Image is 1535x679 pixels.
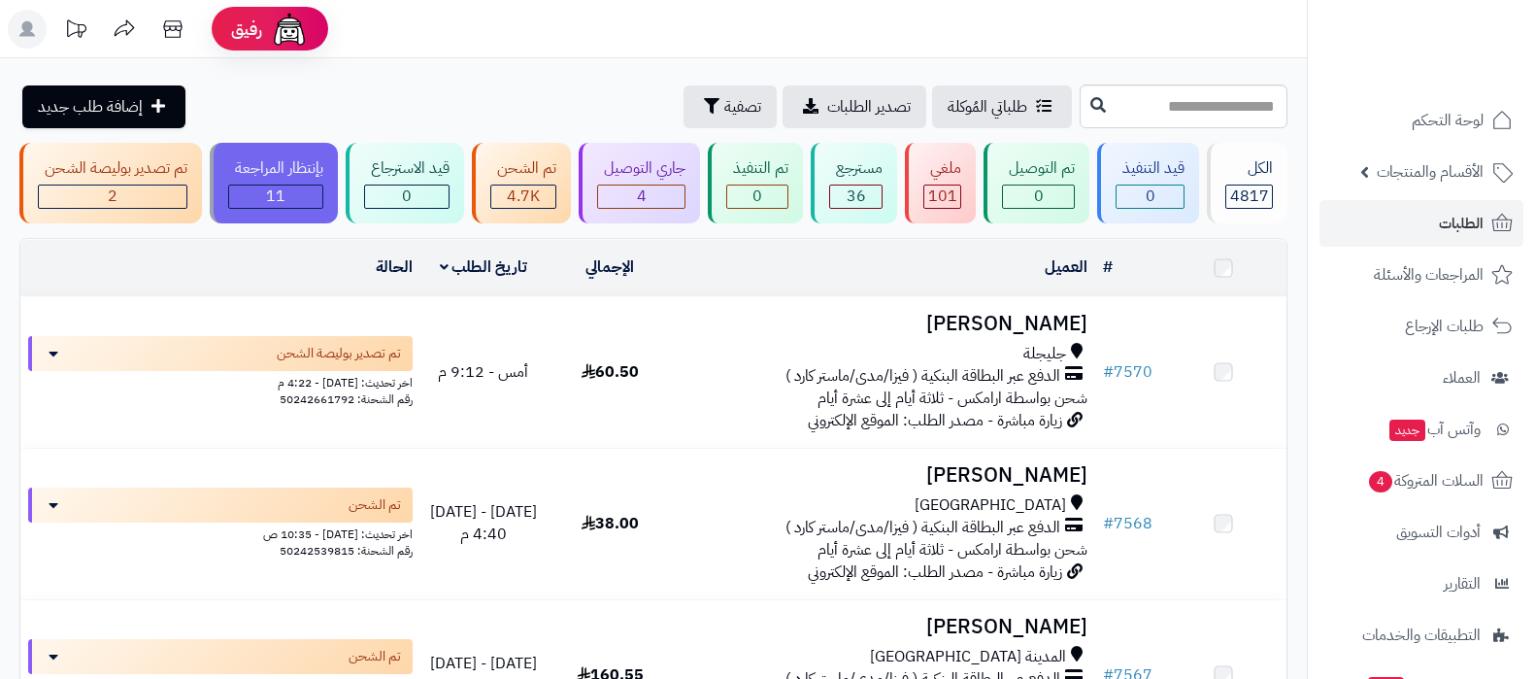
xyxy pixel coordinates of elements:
div: 2 [39,186,186,208]
span: 60.50 [582,360,639,384]
a: التقارير [1319,560,1523,607]
span: الدفع عبر البطاقة البنكية ( فيزا/مدى/ماستر كارد ) [785,517,1060,539]
a: التطبيقات والخدمات [1319,612,1523,659]
span: 0 [752,185,762,208]
span: # [1103,360,1114,384]
div: مسترجع [829,157,883,180]
h3: [PERSON_NAME] [681,313,1086,335]
span: 0 [1034,185,1044,208]
a: الحالة [376,255,413,279]
span: تصفية [724,95,761,119]
div: جاري التوصيل [597,157,685,180]
a: وآتس آبجديد [1319,406,1523,453]
span: وآتس آب [1387,416,1481,443]
div: 0 [1117,186,1184,208]
a: #7568 [1103,512,1152,535]
button: تصفية [684,85,777,128]
img: ai-face.png [270,10,309,49]
div: بإنتظار المراجعة [228,157,323,180]
div: تم التنفيذ [726,157,788,180]
span: 38.00 [582,512,639,535]
span: طلباتي المُوكلة [948,95,1027,119]
span: طلبات الإرجاع [1405,313,1484,340]
span: جديد [1389,420,1425,441]
span: العملاء [1443,364,1481,391]
a: مسترجع 36 [807,143,901,223]
span: 2 [108,185,117,208]
a: ملغي 101 [901,143,980,223]
span: 0 [1146,185,1155,208]
div: تم الشحن [490,157,556,180]
a: تحديثات المنصة [51,10,100,53]
span: 4.7K [507,185,540,208]
span: إضافة طلب جديد [38,95,143,119]
div: اخر تحديث: [DATE] - 4:22 م [28,371,413,391]
a: السلات المتروكة4 [1319,458,1523,504]
span: 4817 [1230,185,1269,208]
h3: [PERSON_NAME] [681,464,1086,487]
a: تم الشحن 4.7K [468,143,575,223]
div: قيد الاسترجاع [364,157,450,180]
a: طلبات الإرجاع [1319,303,1523,350]
div: ملغي [923,157,961,180]
a: الكل4817 [1203,143,1291,223]
span: 4 [637,185,647,208]
span: المراجعات والأسئلة [1374,261,1484,289]
a: تاريخ الطلب [440,255,528,279]
span: أمس - 9:12 م [438,360,528,384]
span: زيارة مباشرة - مصدر الطلب: الموقع الإلكتروني [808,409,1062,432]
a: تم التنفيذ 0 [704,143,807,223]
div: 36 [830,186,882,208]
div: 0 [365,186,449,208]
div: 4 [598,186,684,208]
span: شحن بواسطة ارامكس - ثلاثة أيام إلى عشرة أيام [818,387,1087,410]
span: زيارة مباشرة - مصدر الطلب: الموقع الإلكتروني [808,560,1062,584]
span: رقم الشحنة: 50242539815 [280,542,413,560]
span: المدينة [GEOGRAPHIC_DATA] [870,646,1066,668]
h3: [PERSON_NAME] [681,616,1086,638]
a: طلباتي المُوكلة [932,85,1072,128]
div: قيد التنفيذ [1116,157,1185,180]
a: لوحة التحكم [1319,97,1523,144]
span: 101 [928,185,957,208]
span: 11 [266,185,285,208]
span: التطبيقات والخدمات [1362,622,1481,649]
div: الكل [1225,157,1273,180]
span: 4 [1368,470,1393,493]
a: جاري التوصيل 4 [575,143,704,223]
span: تم الشحن [349,495,401,515]
a: قيد التنفيذ 0 [1093,143,1203,223]
div: 4662 [491,186,555,208]
span: الأقسام والمنتجات [1377,158,1484,186]
span: جليجلة [1023,343,1066,365]
div: 101 [924,186,960,208]
span: [GEOGRAPHIC_DATA] [915,494,1066,517]
a: أدوات التسويق [1319,509,1523,556]
span: السلات المتروكة [1367,467,1484,494]
div: 11 [229,186,322,208]
a: العملاء [1319,355,1523,401]
span: رقم الشحنة: 50242661792 [280,390,413,408]
div: اخر تحديث: [DATE] - 10:35 ص [28,523,413,543]
span: # [1103,512,1114,535]
div: تم التوصيل [1002,157,1075,180]
a: قيد الاسترجاع 0 [342,143,468,223]
div: 0 [1003,186,1074,208]
a: إضافة طلب جديد [22,85,185,128]
span: 36 [847,185,866,208]
span: التقارير [1444,570,1481,597]
a: بإنتظار المراجعة 11 [206,143,342,223]
a: الطلبات [1319,200,1523,247]
a: تم تصدير بوليصة الشحن 2 [16,143,206,223]
span: لوحة التحكم [1412,107,1484,134]
img: logo-2.png [1403,15,1517,55]
span: أدوات التسويق [1396,519,1481,546]
a: # [1103,255,1113,279]
span: [DATE] - [DATE] 4:40 م [430,500,537,546]
a: الإجمالي [585,255,634,279]
span: الطلبات [1439,210,1484,237]
div: 0 [727,186,787,208]
span: الدفع عبر البطاقة البنكية ( فيزا/مدى/ماستر كارد ) [785,365,1060,388]
a: المراجعات والأسئلة [1319,252,1523,298]
span: تم تصدير بوليصة الشحن [277,344,401,363]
